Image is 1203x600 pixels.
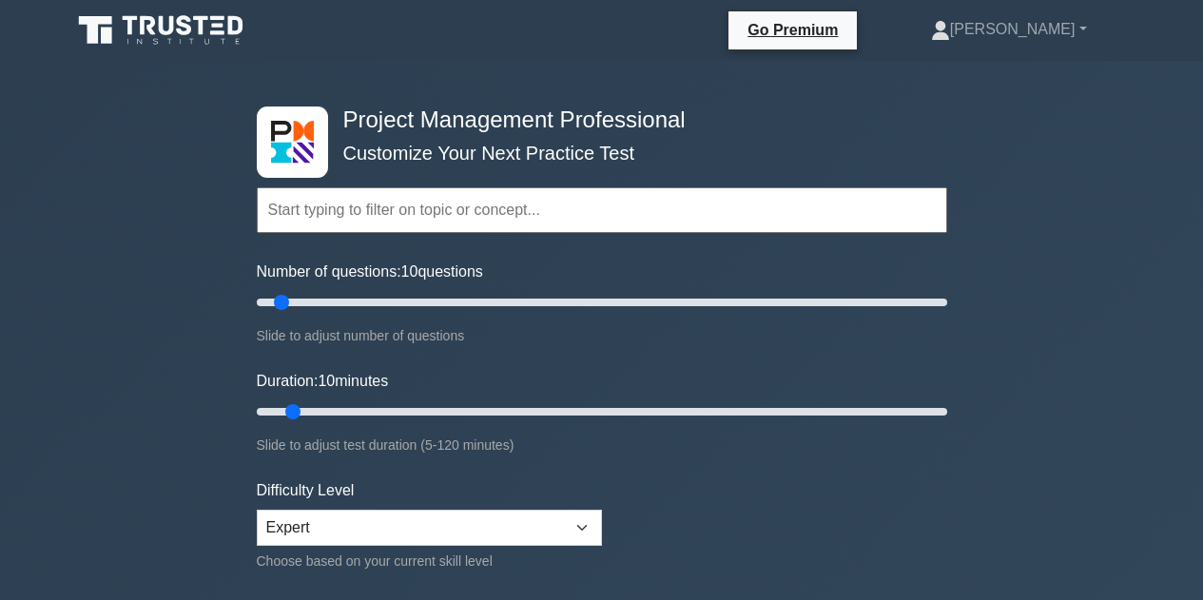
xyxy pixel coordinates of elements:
a: [PERSON_NAME] [885,10,1133,48]
h4: Project Management Professional [336,106,854,134]
span: 10 [318,373,335,389]
label: Duration: minutes [257,370,389,393]
label: Number of questions: questions [257,261,483,283]
div: Slide to adjust test duration (5-120 minutes) [257,434,947,456]
div: Slide to adjust number of questions [257,324,947,347]
label: Difficulty Level [257,479,355,502]
input: Start typing to filter on topic or concept... [257,187,947,233]
div: Choose based on your current skill level [257,550,602,572]
a: Go Premium [736,18,849,42]
span: 10 [401,263,418,280]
